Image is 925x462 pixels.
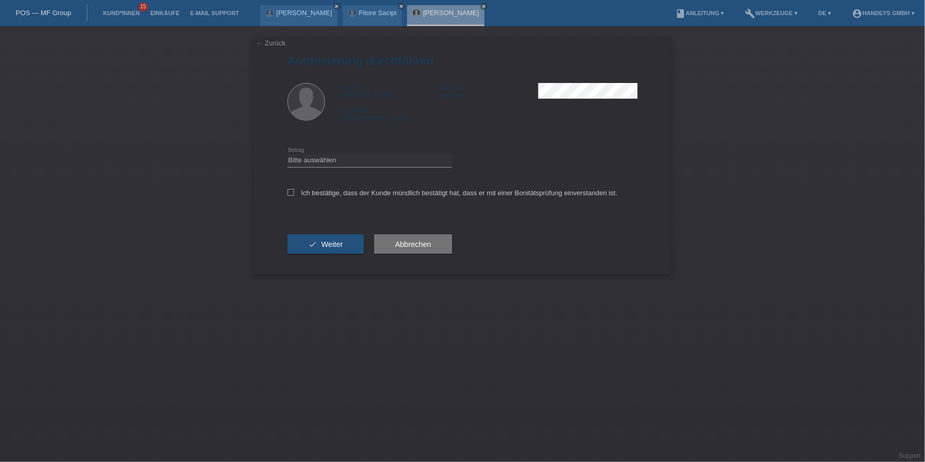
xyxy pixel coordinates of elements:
div: [GEOGRAPHIC_DATA] [340,106,439,122]
a: ← Zurück [256,39,285,47]
a: Kund*innen [98,10,145,16]
a: close [480,3,488,10]
i: book [675,8,686,19]
a: E-Mail Support [185,10,245,16]
a: [PERSON_NAME] [276,9,332,17]
span: Abbrechen [395,240,431,248]
i: check [308,240,317,248]
a: Einkäufe [145,10,184,16]
i: account_circle [852,8,862,19]
div: Bajrami [439,83,538,99]
i: close [481,4,487,9]
a: DE ▾ [813,10,836,16]
span: Vorname [340,84,363,90]
a: buildWerkzeuge ▾ [740,10,803,16]
label: Ich bestätige, dass der Kunde mündlich bestätigt hat, dass er mit einer Bonitätsprüfung einversta... [287,189,618,197]
div: [PERSON_NAME] [340,83,439,99]
a: close [398,3,405,10]
span: Nachname [439,84,467,90]
span: Weiter [321,240,343,248]
i: build [745,8,756,19]
a: bookAnleitung ▾ [670,10,729,16]
span: Nationalität [340,108,368,114]
a: POS — MF Group [16,9,71,17]
a: close [333,3,341,10]
h1: Autorisierung durchführen [287,54,638,67]
i: close [334,4,340,9]
a: Support [899,452,921,459]
a: [PERSON_NAME] [423,9,479,17]
a: account_circleHandeys GmbH ▾ [847,10,920,16]
button: Abbrechen [374,234,452,254]
span: 15 [138,3,148,11]
i: close [399,4,404,9]
a: Fitore Sacipi [359,9,397,17]
button: check Weiter [287,234,364,254]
